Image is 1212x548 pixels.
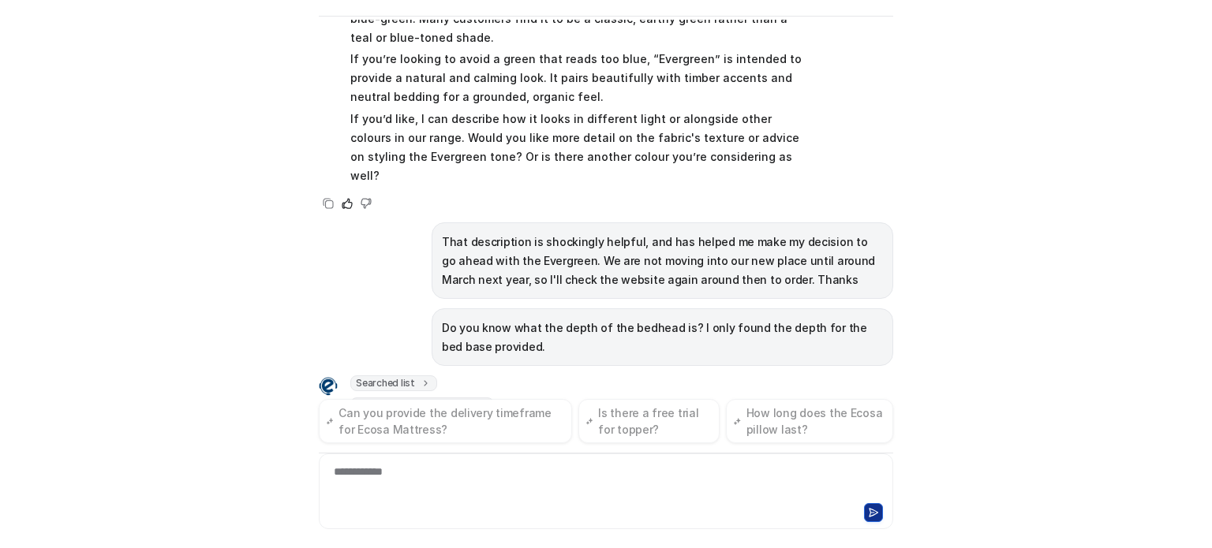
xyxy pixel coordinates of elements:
button: Can you provide the delivery timeframe for Ecosa Mattress? [319,399,572,443]
button: Is there a free trial for topper? [578,399,720,443]
p: If you’re looking to avoid a green that reads too blue, “Evergreen” is intended to provide a natu... [350,50,812,106]
img: Widget [319,377,338,396]
span: Searched list [350,375,437,391]
span: Reviewed product details [350,397,494,413]
p: Do you know what the depth of the bedhead is? I only found the depth for the bed base provided. [442,319,883,356]
button: How long does the Ecosa pillow last? [726,399,893,443]
p: If you’d like, I can describe how it looks in different light or alongside other colours in our r... [350,110,812,185]
p: That description is shockingly helpful, and has helped me make my decision to go ahead with the E... [442,233,883,289]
